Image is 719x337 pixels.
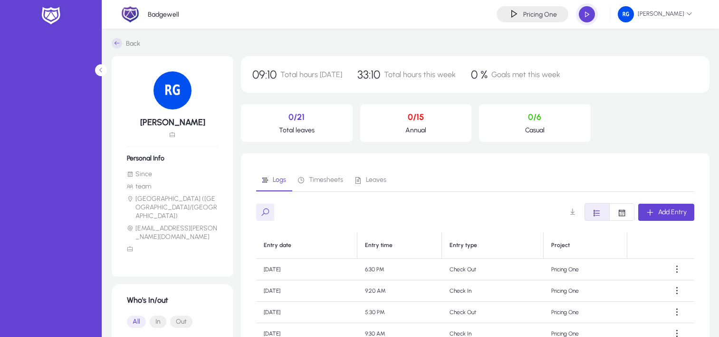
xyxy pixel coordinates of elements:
img: 133.png [618,6,634,22]
li: Since [127,170,218,178]
td: 9:20 AM [357,280,442,302]
span: Total hours [DATE] [280,70,342,79]
div: Entry date [264,242,349,249]
span: 33:10 [357,68,380,81]
span: Add Entry [658,208,687,216]
div: Project [551,242,570,249]
a: Timesheets [292,168,349,191]
span: Total hours this week [384,70,456,79]
td: 6:30 PM [357,259,442,280]
p: Total leaves [249,126,345,134]
img: 2.png [121,5,139,23]
button: All [127,316,146,328]
a: Logs [256,168,292,191]
td: [DATE] [256,280,357,302]
p: 0/15 [368,112,464,122]
a: Leaves [349,168,393,191]
span: [PERSON_NAME] [618,6,692,22]
h4: Pricing One [523,10,557,19]
div: Entry type [450,242,535,249]
td: 5:30 PM [357,302,442,323]
mat-button-toggle-group: Font Style [127,312,218,331]
span: Leaves [366,177,386,183]
th: Entry time [357,232,442,259]
p: Annual [368,126,464,134]
td: Pricing One [544,280,627,302]
button: [PERSON_NAME] [610,6,700,23]
button: Out [170,316,192,328]
li: [GEOGRAPHIC_DATA] ([GEOGRAPHIC_DATA]/[GEOGRAPHIC_DATA]) [127,195,218,220]
p: Badgewell [148,10,179,19]
span: Timesheets [309,177,343,183]
button: In [150,316,166,328]
h1: Who's In/out [127,296,218,305]
td: Check Out [442,302,543,323]
mat-button-toggle-group: Font Style [585,203,634,221]
h5: [PERSON_NAME] [127,117,218,128]
td: Check In [442,280,543,302]
td: Pricing One [544,259,627,280]
p: 0/21 [249,112,345,122]
div: Entry date [264,242,291,249]
td: Pricing One [544,302,627,323]
div: Project [551,242,619,249]
span: Goals met this week [491,70,560,79]
img: white-logo.png [39,6,63,26]
span: 09:10 [252,68,277,81]
td: [DATE] [256,259,357,280]
a: Back [112,38,140,49]
span: Logs [273,177,286,183]
span: 0 % [471,68,488,81]
li: [EMAIL_ADDRESS][PERSON_NAME][DOMAIN_NAME] [127,224,218,241]
button: Add Entry [638,204,694,221]
td: [DATE] [256,302,357,323]
p: 0/6 [487,112,583,122]
img: 133.png [153,71,192,109]
h6: Personal Info [127,154,218,162]
p: Casual [487,126,583,134]
li: team [127,182,218,191]
div: Entry type [450,242,477,249]
td: Check Out [442,259,543,280]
